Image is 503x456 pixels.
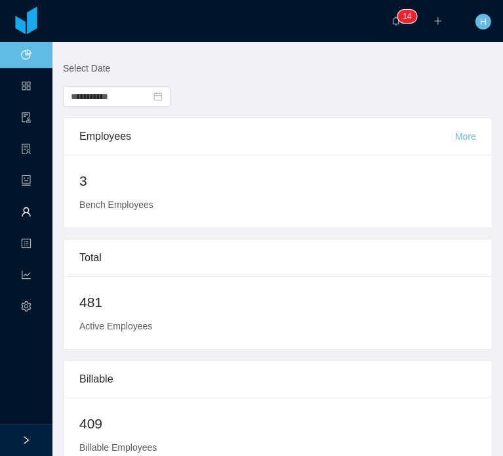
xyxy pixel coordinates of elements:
[79,239,476,276] div: Total
[407,10,412,23] p: 4
[433,16,443,26] i: icon: plus
[79,361,476,398] div: Billable
[79,442,157,453] span: Billable Employees
[21,264,31,290] i: icon: line-chart
[21,138,31,164] i: icon: solution
[21,199,31,227] a: icon: user
[79,199,153,210] span: Bench Employees
[153,92,163,101] i: icon: calendar
[79,118,455,155] div: Employees
[21,42,31,70] a: icon: pie-chart
[79,413,476,434] h2: 409
[21,295,31,321] i: icon: setting
[63,63,110,73] span: Select Date
[79,292,476,313] h2: 481
[21,168,31,196] a: icon: robot
[21,231,31,259] a: icon: profile
[455,131,476,142] a: More
[392,16,401,26] i: icon: bell
[21,73,31,101] a: icon: appstore
[79,171,476,192] h2: 3
[79,321,152,331] span: Active Employees
[480,14,487,30] span: H
[397,10,416,23] sup: 14
[21,105,31,133] a: icon: audit
[403,10,407,23] p: 1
